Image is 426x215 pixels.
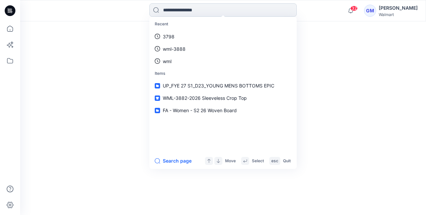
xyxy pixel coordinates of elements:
div: GM [364,5,376,17]
p: Select [252,158,264,165]
div: Walmart [379,12,418,17]
div: [PERSON_NAME] [379,4,418,12]
p: Quit [283,158,291,165]
p: Recent [151,18,295,30]
p: wml [163,58,171,65]
span: UP_FYE 27 S1_D23_YOUNG MENS BOTTOMS EPIC [163,83,274,88]
span: WML-3882-2026 Sleeveless Crop Top [163,95,247,101]
p: 3798 [163,33,174,40]
a: wml-3888 [151,43,295,55]
span: FA - Women - S2 26 Woven Board [163,107,237,113]
a: UP_FYE 27 S1_D23_YOUNG MENS BOTTOMS EPIC [151,79,295,92]
span: 32 [350,6,358,11]
p: wml-3888 [163,45,186,52]
a: 3798 [151,30,295,43]
p: Move [225,158,236,165]
button: Search page [155,157,192,165]
a: FA - Women - S2 26 Woven Board [151,104,295,117]
p: Items [151,67,295,80]
a: wml [151,55,295,67]
p: esc [271,158,278,165]
a: WML-3882-2026 Sleeveless Crop Top [151,92,295,104]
